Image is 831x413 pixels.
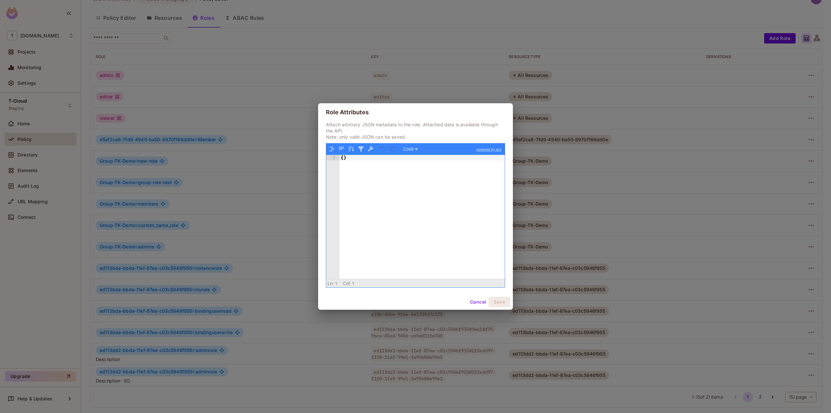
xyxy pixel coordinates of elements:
[489,297,510,307] button: Save
[347,145,355,153] button: Sort contents
[379,145,387,153] button: Undo last action (Ctrl+Z)
[401,145,420,153] button: Code ▾
[357,145,365,153] button: Filter, sort, or transform contents
[326,155,340,160] div: 1
[473,144,505,155] a: powered by ace
[343,281,351,286] span: Col:
[352,281,354,286] span: 1
[326,121,505,140] p: Attach arbitrary JSON metadata to the role. Attached data is available through the API. Note: onl...
[389,145,397,153] button: Redo (Ctrl+Shift+Z)
[328,281,334,286] span: Ln:
[467,297,489,307] button: Cancel
[318,103,513,121] h2: Role Attributes
[337,145,346,153] button: Compact JSON data, remove all whitespaces (Ctrl+Shift+I)
[366,145,375,153] button: Repair JSON: fix quotes and escape characters, remove comments and JSONP notation, turn JavaScrip...
[335,281,338,286] span: 1
[328,145,336,153] button: Format JSON data, with proper indentation and line feeds (Ctrl+I)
